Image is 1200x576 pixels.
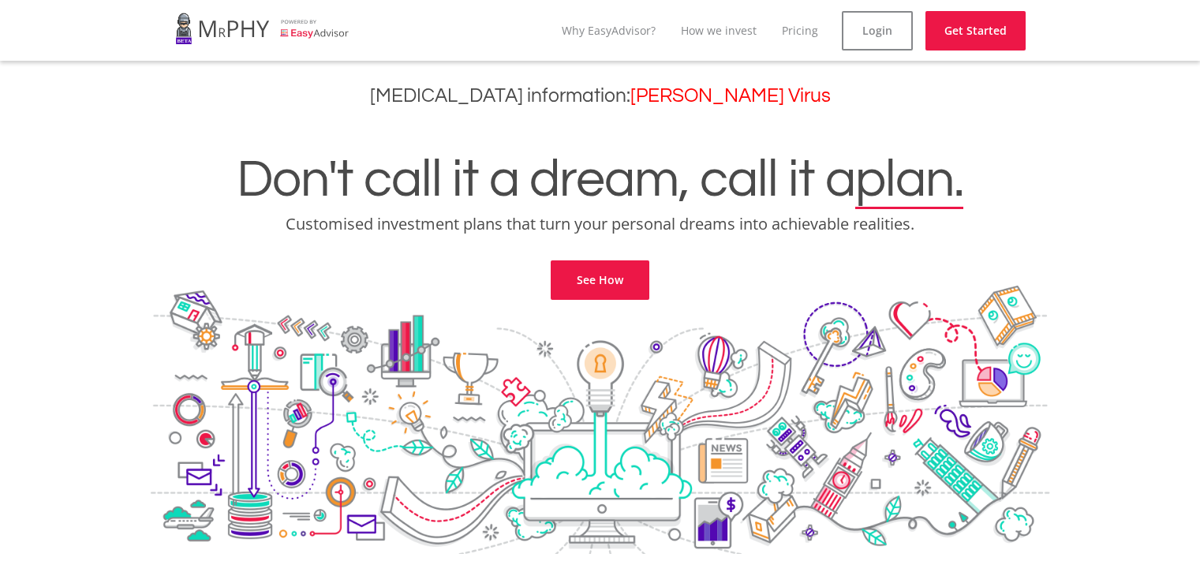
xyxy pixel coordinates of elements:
span: plan. [855,153,963,207]
a: See How [551,260,649,300]
h3: [MEDICAL_DATA] information: [12,84,1188,107]
a: [PERSON_NAME] Virus [630,86,831,106]
a: Get Started [925,11,1026,50]
a: Login [842,11,913,50]
h1: Don't call it a dream, call it a [12,153,1188,207]
a: Why EasyAdvisor? [562,23,656,38]
a: Pricing [782,23,818,38]
p: Customised investment plans that turn your personal dreams into achievable realities. [12,213,1188,235]
a: How we invest [681,23,757,38]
